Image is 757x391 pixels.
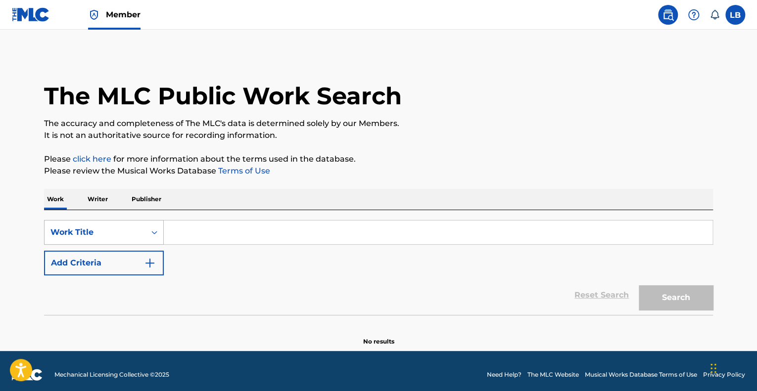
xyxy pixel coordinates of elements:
div: Drag [710,353,716,383]
div: Help [684,5,704,25]
img: 9d2ae6d4665cec9f34b9.svg [144,257,156,269]
span: Member [106,9,141,20]
img: Top Rightsholder [88,9,100,21]
p: No results [363,325,394,346]
div: User Menu [725,5,745,25]
p: The accuracy and completeness of The MLC's data is determined solely by our Members. [44,118,713,130]
iframe: Chat Widget [708,344,757,391]
form: Search Form [44,220,713,315]
a: Need Help? [487,370,521,379]
button: Add Criteria [44,251,164,275]
img: MLC Logo [12,7,50,22]
a: Privacy Policy [703,370,745,379]
p: Publisher [129,189,164,210]
h1: The MLC Public Work Search [44,81,402,111]
span: Mechanical Licensing Collective © 2025 [54,370,169,379]
a: click here [73,154,111,164]
p: Please review the Musical Works Database [44,165,713,177]
div: Work Title [50,226,140,238]
a: The MLC Website [527,370,579,379]
a: Public Search [658,5,678,25]
a: Terms of Use [216,166,270,175]
img: search [662,9,674,21]
p: It is not an authoritative source for recording information. [44,130,713,141]
p: Writer [85,189,111,210]
img: help [688,9,700,21]
p: Work [44,189,67,210]
div: Notifications [710,10,719,20]
a: Musical Works Database Terms of Use [585,370,697,379]
p: Please for more information about the terms used in the database. [44,153,713,165]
